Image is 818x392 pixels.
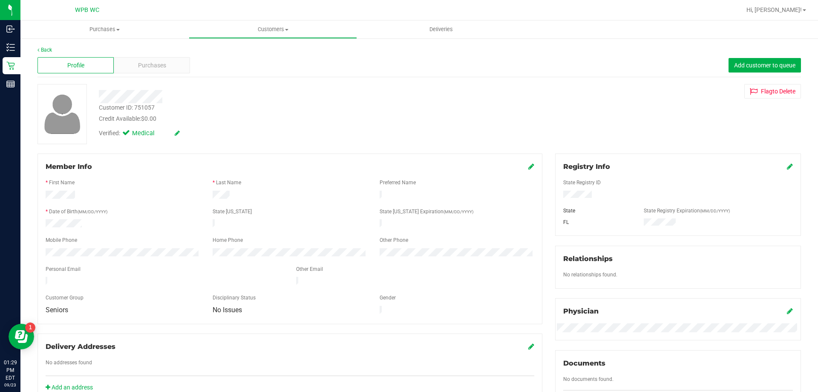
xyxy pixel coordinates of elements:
[563,163,610,171] span: Registry Info
[99,103,155,112] div: Customer ID: 751057
[9,324,34,349] iframe: Resource center
[746,6,802,13] span: Hi, [PERSON_NAME]!
[189,20,357,38] a: Customers
[563,359,605,367] span: Documents
[141,115,156,122] span: $0.00
[557,218,638,226] div: FL
[4,382,17,388] p: 09/23
[46,384,93,391] a: Add an address
[40,92,85,136] img: user-icon.png
[25,322,35,333] iframe: Resource center unread badge
[563,271,617,279] label: No relationships found.
[46,359,92,366] label: No addresses found
[380,179,416,186] label: Preferred Name
[380,294,396,302] label: Gender
[296,265,323,273] label: Other Email
[644,207,730,215] label: State Registry Expiration
[563,376,613,382] span: No documents found.
[4,359,17,382] p: 01:29 PM EDT
[46,343,115,351] span: Delivery Addresses
[216,179,241,186] label: Last Name
[78,209,107,214] span: (MM/DD/YYYY)
[99,129,180,138] div: Verified:
[213,236,243,244] label: Home Phone
[563,255,613,263] span: Relationships
[557,207,638,215] div: State
[700,209,730,213] span: (MM/DD/YYYY)
[734,62,795,69] span: Add customer to queue
[380,236,408,244] label: Other Phone
[49,208,107,215] label: Date of Birth
[67,61,84,70] span: Profile
[744,84,801,99] button: Flagto Delete
[189,26,357,33] span: Customers
[380,208,473,215] label: State [US_STATE] Expiration
[729,58,801,73] button: Add customer to queue
[6,43,15,52] inline-svg: Inventory
[6,25,15,33] inline-svg: Inbound
[213,208,252,215] label: State [US_STATE]
[132,129,166,138] span: Medical
[46,265,81,273] label: Personal Email
[138,61,166,70] span: Purchases
[213,294,256,302] label: Disciplinary Status
[20,26,189,33] span: Purchases
[6,61,15,70] inline-svg: Retail
[46,163,92,171] span: Member Info
[46,294,84,302] label: Customer Group
[46,306,68,314] span: Seniors
[99,114,474,123] div: Credit Available:
[75,6,99,14] span: WPB WC
[213,306,242,314] span: No Issues
[20,20,189,38] a: Purchases
[418,26,464,33] span: Deliveries
[563,179,601,186] label: State Registry ID
[49,179,75,186] label: First Name
[357,20,525,38] a: Deliveries
[46,236,77,244] label: Mobile Phone
[563,307,599,315] span: Physician
[444,209,473,214] span: (MM/DD/YYYY)
[6,80,15,88] inline-svg: Reports
[37,47,52,53] a: Back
